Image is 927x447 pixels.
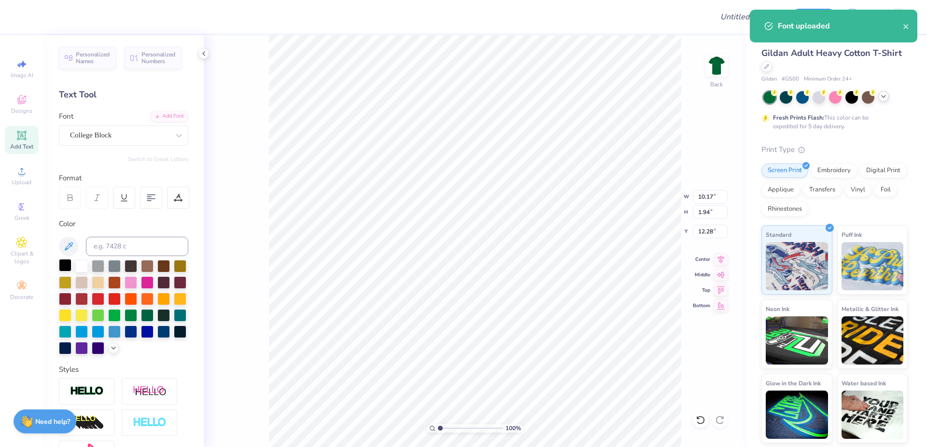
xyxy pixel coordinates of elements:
span: Clipart & logos [5,250,39,265]
span: 100 % [506,424,521,433]
img: Puff Ink [842,242,904,290]
div: Screen Print [761,163,808,178]
span: Water based Ink [842,378,886,388]
img: Stroke [70,386,104,397]
img: Negative Space [133,417,167,428]
span: Greek [14,214,29,222]
img: Neon Ink [766,316,828,365]
span: Upload [12,178,31,186]
div: Font uploaded [778,20,903,32]
span: Neon Ink [766,304,789,314]
span: Middle [693,271,710,278]
button: close [903,20,910,32]
strong: Fresh Prints Flash: [773,114,824,122]
img: 3d Illusion [70,415,104,431]
div: This color can be expedited for 5 day delivery. [773,113,892,131]
span: Gildan Adult Heavy Cotton T-Shirt [761,47,902,59]
img: Shadow [133,385,167,397]
span: Glow in the Dark Ink [766,378,821,388]
div: Vinyl [844,183,871,197]
span: Decorate [10,293,33,301]
div: Back [710,80,723,89]
div: Embroidery [811,163,857,178]
button: Switch to Greek Letters [128,155,188,163]
strong: Need help? [35,417,70,426]
span: Center [693,256,710,263]
img: Standard [766,242,828,290]
div: Digital Print [860,163,907,178]
span: Bottom [693,302,710,309]
span: # G500 [782,75,799,83]
div: Foil [874,183,897,197]
span: Metallic & Glitter Ink [842,304,899,314]
span: Add Text [10,143,33,150]
input: e.g. 7428 c [86,237,188,256]
div: Format [59,173,189,184]
div: Styles [59,364,188,375]
img: Metallic & Glitter Ink [842,316,904,365]
span: Personalized Numbers [141,51,176,65]
img: Glow in the Dark Ink [766,391,828,439]
span: Image AI [11,71,33,79]
span: Minimum Order: 24 + [804,75,852,83]
span: Top [693,287,710,294]
div: Text Tool [59,88,188,101]
div: Transfers [803,183,842,197]
div: Applique [761,183,800,197]
span: Puff Ink [842,230,862,240]
div: Color [59,218,188,230]
label: Font [59,111,73,122]
input: Untitled Design [713,7,784,27]
span: Standard [766,230,791,240]
span: Personalized Names [76,51,110,65]
span: Gildan [761,75,777,83]
div: Print Type [761,144,908,155]
span: Designs [11,107,32,115]
img: Back [707,56,726,75]
img: Water based Ink [842,391,904,439]
div: Rhinestones [761,202,808,217]
div: Add Font [150,111,188,122]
